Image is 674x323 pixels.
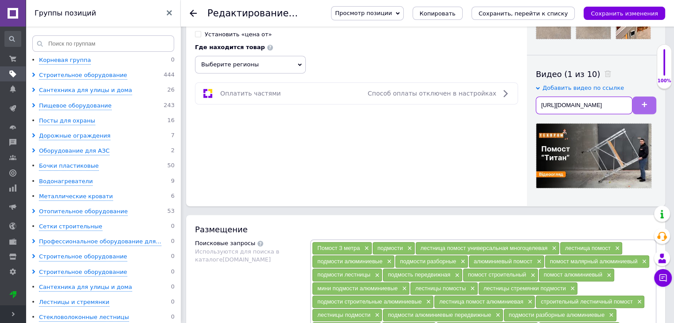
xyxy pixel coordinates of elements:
p: Общая высота - 1.95 м, рабочая высота - 3.09 м, высота до площадки - 1.09 м. [9,33,313,42]
li: наличие нескользящих угловых опор; [27,72,296,81]
div: Строительное оборудование [39,71,127,80]
span: × [549,245,557,252]
span: 6 [171,192,175,201]
body: Визуальный текстовый редактор, 58519F86-7940-45FE-A0A9-A8991E3F9384 [9,9,313,181]
div: Водонагреватели [39,177,93,186]
span: Оплатить частями [220,90,281,97]
span: помост строительный [468,271,526,278]
span: 0 [171,223,175,231]
span: 0 [171,56,175,65]
span: подмости разборные [400,258,456,265]
span: подмости алюминиевые передвижные [388,311,491,318]
li: колеса для легкого перемещения; [27,91,296,100]
span: × [458,258,465,265]
span: алюминиевый помост [474,258,532,265]
span: 0 [171,253,175,261]
span: Способ оплаты отключен в настройках [368,90,496,97]
button: Чат с покупателем [654,269,672,287]
div: Размещение [195,224,656,235]
span: × [607,311,614,319]
span: подмости лестницы [317,271,370,278]
span: Добавить видео по ссылке [542,85,624,91]
span: Видео (1 из 10) [536,69,600,79]
span: подмость передвижная [388,271,450,278]
span: × [452,272,460,279]
span: × [526,298,533,306]
div: Установить «цена от» [205,31,272,38]
div: 100% [657,78,671,84]
div: Сантехника для улицы и дома [39,283,132,292]
span: подмости [378,245,403,251]
span: Копировать [420,10,456,17]
span: × [362,245,369,252]
div: Поисковые запросы [195,239,255,247]
div: Пищевое оборудование [39,102,112,110]
span: подмости строительные алюминиевые [317,298,421,305]
span: 9 [171,177,175,186]
span: 0 [171,298,175,307]
div: Лестницы и стремянки [39,298,109,307]
span: × [493,311,500,319]
input: Вставьте URL видео [536,96,632,114]
span: Просмотр позиции [335,10,392,16]
div: Стекловолоконные лестницы [39,313,129,322]
div: Оборудование для АЗС [39,147,109,155]
div: 100% Качество заполнения [657,44,672,89]
button: Копировать [413,7,463,20]
span: лестницы подмости [317,311,370,318]
span: × [424,298,431,306]
div: Вернуться назад [190,10,197,17]
div: Профессиональное оборудование для... [39,238,161,246]
input: Поиск по группам [32,35,174,52]
div: Сетки строительные [39,223,102,231]
span: × [373,272,380,279]
span: × [534,258,542,265]
span: × [468,285,475,292]
span: × [568,285,575,292]
button: Сохранить, перейти к списку [471,7,575,20]
span: подмости алюминиевые [317,258,382,265]
span: × [405,245,412,252]
span: × [613,245,620,252]
i: Сохранить изменения [591,10,658,17]
div: Сантехника для улицы и дома [39,86,132,95]
span: Помост 3 метра [317,245,360,251]
div: Дорожные ограждения [39,132,110,140]
div: Бочки пластиковые [39,162,99,170]
span: 26 [167,86,175,95]
p: Помост 2 м алюминиевый используется для организации рабочего пространства на стройплощадке и пров... [9,9,313,27]
span: 444 [164,71,175,80]
div: Строительное оборудование [39,253,127,261]
span: × [640,258,647,265]
span: 2 [171,147,175,155]
b: Где находится товар [195,44,265,50]
span: помост малярный алюминиевый [550,258,638,265]
span: × [385,258,392,265]
button: Сохранить изменения [584,7,665,20]
span: 7 [171,132,175,140]
span: мини подмости алюминиевые [317,285,397,292]
span: 0 [171,268,175,277]
div: Посты для охраны [39,117,95,125]
span: лестница помост алюминиевая [439,298,523,305]
span: × [635,298,642,306]
span: × [528,272,535,279]
li: небольшой вес - 16 кг. [27,100,296,109]
span: 50 [167,162,175,170]
strong: Титан 3 [39,10,61,16]
p: Особенности и преимущества мини-вышки: [9,48,313,57]
span: 0 [171,238,175,246]
div: Металлические кровати [39,192,113,201]
span: лестницы помосты [415,285,466,292]
span: помост алюминиевый [544,271,602,278]
span: × [400,285,407,292]
span: лестницы стремянки подмости [483,285,566,292]
div: Корневая группа [39,56,91,65]
span: Используются для поиска в каталоге [DOMAIN_NAME] [195,248,279,263]
span: строительный лестничный помост [541,298,632,305]
span: × [373,311,380,319]
span: лестница помост универсальная многоцелевая [421,245,548,251]
div: Строительное оборудование [39,268,127,277]
i: Сохранить, перейти к списку [479,10,568,17]
span: 0 [171,313,175,322]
